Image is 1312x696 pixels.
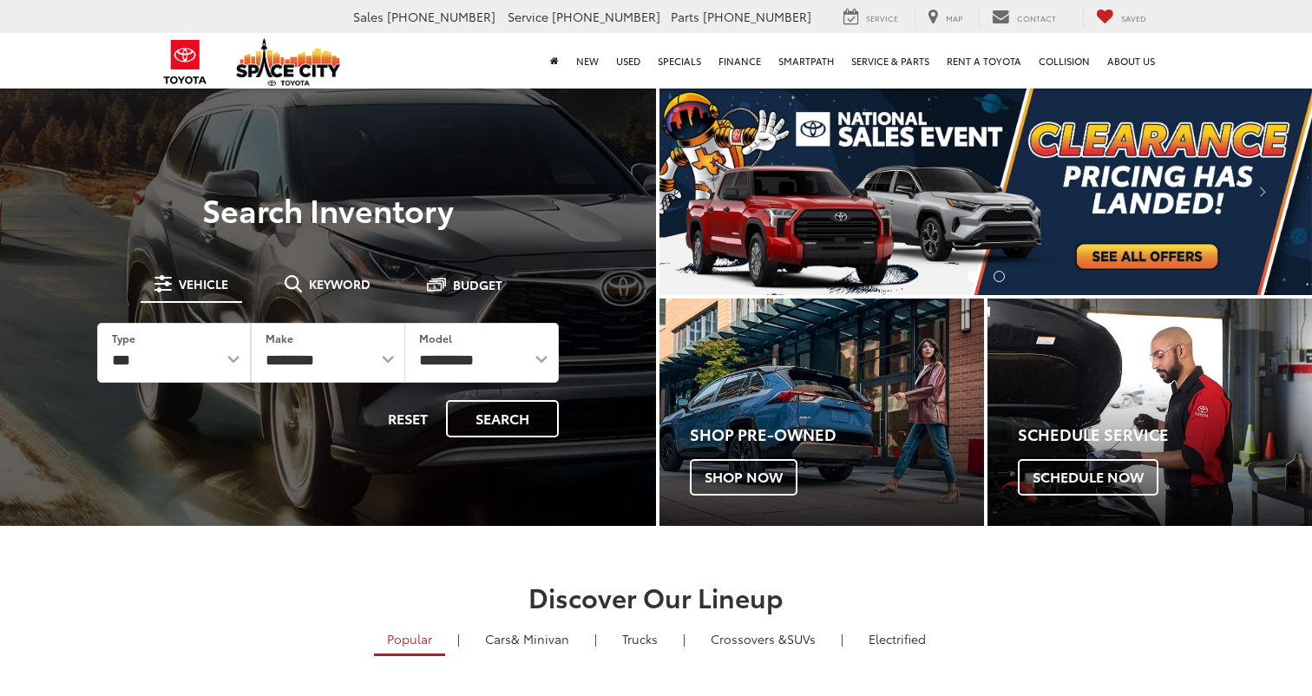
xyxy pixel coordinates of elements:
label: Make [266,331,293,345]
a: Electrified [856,624,939,653]
a: Schedule Service Schedule Now [987,299,1312,526]
li: | [679,630,690,647]
span: & Minivan [511,630,569,647]
h3: Search Inventory [73,192,583,227]
a: Popular [374,624,445,656]
li: Go to slide number 2. [994,271,1005,282]
span: Crossovers & [711,630,787,647]
a: New [567,33,607,89]
button: Search [446,400,559,437]
span: Service [508,8,548,25]
a: Trucks [609,624,671,653]
li: | [836,630,848,647]
label: Type [112,331,135,345]
li: | [590,630,601,647]
div: carousel slide number 1 of 2 [659,87,1312,295]
span: [PHONE_NUMBER] [387,8,495,25]
span: Map [946,12,962,23]
span: Sales [353,8,384,25]
img: Clearance Pricing Has Landed [659,87,1312,295]
span: [PHONE_NUMBER] [703,8,811,25]
span: Saved [1121,12,1146,23]
span: Budget [453,279,502,291]
a: My Saved Vehicles [1083,8,1159,27]
button: Reset [373,400,443,437]
a: Cars [472,624,582,653]
a: Map [915,8,975,27]
img: Space City Toyota [236,38,340,86]
span: Shop Now [690,459,797,496]
a: Used [607,33,649,89]
h4: Schedule Service [1018,426,1312,443]
div: Toyota [659,299,984,526]
h4: Shop Pre-Owned [690,426,984,443]
a: Rent a Toyota [938,33,1030,89]
a: Collision [1030,33,1099,89]
h2: Discover Our Lineup [44,582,1268,611]
li: Go to slide number 1. [968,271,979,282]
a: SmartPath [770,33,843,89]
img: Toyota [153,34,218,90]
label: Model [419,331,452,345]
span: Keyword [309,278,371,290]
a: Finance [710,33,770,89]
a: About Us [1099,33,1164,89]
span: Vehicle [179,278,228,290]
button: Click to view next picture. [1214,121,1312,260]
li: | [453,630,464,647]
span: Contact [1017,12,1056,23]
div: Toyota [987,299,1312,526]
section: Carousel section with vehicle pictures - may contain disclaimers. [659,87,1312,295]
button: Click to view previous picture. [659,121,758,260]
a: Service & Parts [843,33,938,89]
span: Schedule Now [1018,459,1158,496]
a: Specials [649,33,710,89]
a: Home [541,33,567,89]
span: Service [866,12,898,23]
a: Shop Pre-Owned Shop Now [659,299,984,526]
span: Parts [671,8,699,25]
a: SUVs [698,624,829,653]
a: Service [830,8,911,27]
a: Contact [979,8,1069,27]
span: [PHONE_NUMBER] [552,8,660,25]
